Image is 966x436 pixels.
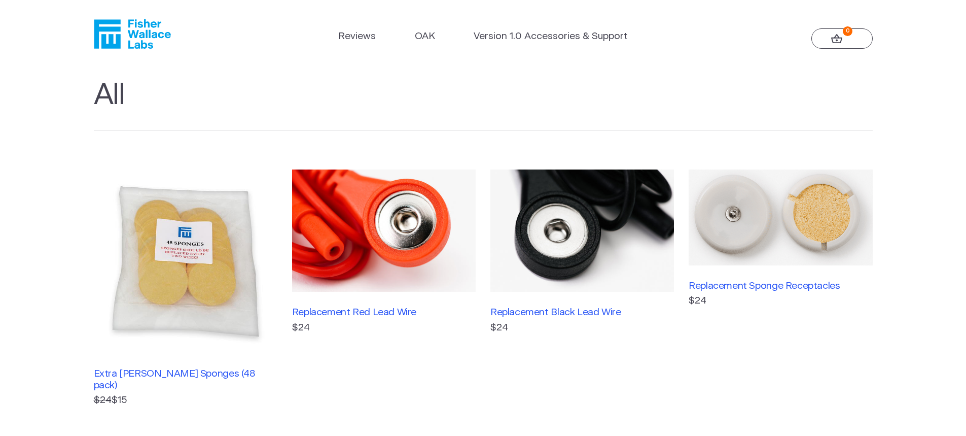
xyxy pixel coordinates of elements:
[292,170,476,292] img: Replacement Red Lead Wire
[292,307,476,318] h3: Replacement Red Lead Wire
[490,170,674,292] img: Replacement Black Lead Wire
[689,280,872,292] h3: Replacement Sponge Receptacles
[474,29,628,44] a: Version 1.0 Accessories & Support
[811,28,873,49] a: 0
[415,29,435,44] a: OAK
[94,395,112,405] s: $24
[94,368,277,391] h3: Extra [PERSON_NAME] Sponges (48 pack)
[94,78,873,131] h1: All
[94,393,277,408] p: $15
[490,321,674,336] p: $24
[94,170,277,408] a: Extra [PERSON_NAME] Sponges (48 pack) $24$15
[490,307,674,318] h3: Replacement Black Lead Wire
[292,321,476,336] p: $24
[94,170,277,353] img: Extra Fisher Wallace Sponges (48 pack)
[689,170,872,265] img: Replacement Sponge Receptacles
[689,294,872,309] p: $24
[338,29,376,44] a: Reviews
[689,170,872,408] a: Replacement Sponge Receptacles$24
[843,26,852,36] strong: 0
[490,170,674,408] a: Replacement Black Lead Wire$24
[292,170,476,408] a: Replacement Red Lead Wire$24
[94,19,171,49] a: Fisher Wallace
